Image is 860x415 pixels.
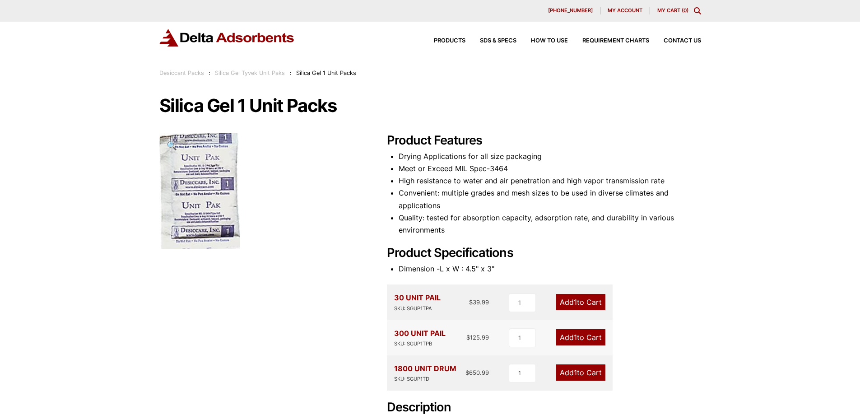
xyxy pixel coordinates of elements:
img: Silica Gel 1 Unit Packs [159,133,240,249]
li: Meet or Exceed MIL Spec-3464 [399,163,701,175]
a: My account [600,7,650,14]
span: 0 [683,7,687,14]
span: 1 [574,333,577,342]
span: 1 [574,298,577,307]
a: [PHONE_NUMBER] [541,7,600,14]
span: $ [469,298,473,306]
img: Delta Adsorbents [159,29,295,47]
li: Convenient: multiple grades and mesh sizes to be used in diverse climates and applications [399,187,701,211]
li: High resistance to water and air penetration and high vapor transmission rate [399,175,701,187]
a: Desiccant Packs [159,70,204,76]
span: $ [465,369,469,376]
h1: Silica Gel 1 Unit Packs [159,96,701,115]
span: $ [466,334,470,341]
a: View full-screen image gallery [159,133,184,158]
span: : [290,70,292,76]
span: Products [434,38,465,44]
span: : [209,70,210,76]
h2: Description [387,400,701,415]
a: How to Use [516,38,568,44]
a: Contact Us [649,38,701,44]
span: How to Use [531,38,568,44]
a: Add1to Cart [556,294,605,310]
a: SDS & SPECS [465,38,516,44]
span: [PHONE_NUMBER] [548,8,593,13]
bdi: 39.99 [469,298,489,306]
span: Contact Us [664,38,701,44]
a: Add1to Cart [556,329,605,345]
a: My Cart (0) [657,7,688,14]
span: Requirement Charts [582,38,649,44]
div: 30 UNIT PAIL [394,292,441,312]
div: SKU: SGUP1TPB [394,340,446,348]
span: 1 [574,368,577,377]
h2: Product Specifications [387,246,701,261]
bdi: 650.99 [465,369,489,376]
li: Quality: tested for absorption capacity, adsorption rate, and durability in various environments [399,212,701,236]
a: Requirement Charts [568,38,649,44]
a: Products [419,38,465,44]
div: 300 UNIT PAIL [394,327,446,348]
span: SDS & SPECS [480,38,516,44]
a: Add1to Cart [556,364,605,381]
li: Drying Applications for all size packaging [399,150,701,163]
h2: Product Features [387,133,701,148]
span: Silica Gel 1 Unit Packs [296,70,356,76]
a: Silica Gel Tyvek Unit Paks [215,70,285,76]
div: SKU: SGUP1TPA [394,304,441,313]
bdi: 125.99 [466,334,489,341]
span: My account [608,8,642,13]
li: Dimension -L x W : 4.5" x 3" [399,263,701,275]
div: 1800 UNIT DRUM [394,363,456,383]
div: Toggle Modal Content [694,7,701,14]
span: 🔍 [167,140,177,150]
div: SKU: SGUP1TD [394,375,456,383]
